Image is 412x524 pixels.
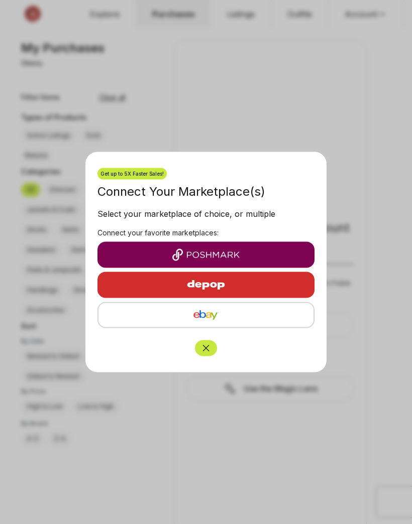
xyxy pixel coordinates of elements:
[195,340,217,356] button: Close
[97,272,315,298] button: Depop logo
[162,273,250,297] img: Depop logo
[97,168,167,180] div: Get up to 5X Faster Sales!
[97,208,315,224] div: Select your marketplace of choice, or multiple
[97,184,315,200] h2: Connect Your Marketplace(s)
[97,302,315,328] button: eBay logo
[107,309,305,321] img: eBay logo
[106,249,306,261] img: Poshmark logo
[97,228,315,238] h3: Connect your favorite marketplaces:
[97,242,315,268] button: Poshmark logo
